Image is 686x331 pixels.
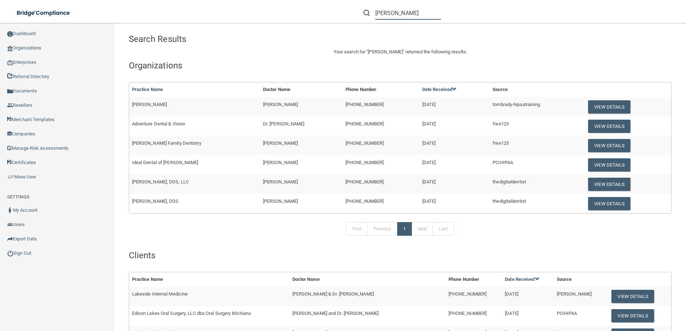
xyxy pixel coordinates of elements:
span: [PHONE_NUMBER] [346,140,384,146]
span: [PHONE_NUMBER] [346,198,384,204]
img: ic-search.3b580494.png [363,10,370,16]
th: Source [554,272,606,287]
input: Search [375,6,441,20]
span: [PERSON_NAME] [263,198,298,204]
iframe: Drift Widget Chat Controller [562,280,677,309]
img: ic_dashboard_dark.d01f4a41.png [7,31,13,37]
span: [DATE] [505,291,518,297]
img: icon-users.e205127d.png [7,222,13,227]
th: Phone Number [446,272,502,287]
span: [PERSON_NAME] [368,49,403,54]
span: [PHONE_NUMBER] [346,102,384,107]
h4: Search Results [129,34,349,44]
a: Date Received [505,277,539,282]
span: [DATE] [422,160,436,165]
span: [DATE] [422,121,436,126]
span: [DATE] [422,140,436,146]
span: [PERSON_NAME] [263,160,298,165]
button: View Details [588,139,630,152]
span: free123 [493,140,509,146]
span: PCIHIPAA [493,160,513,165]
a: Last [433,222,454,236]
img: icon-documents.8dae5593.png [7,88,13,94]
span: Ideal Dental of [PERSON_NAME] [132,160,198,165]
a: First [346,222,368,236]
span: [PERSON_NAME], DDS [132,198,179,204]
p: Your search for " " returned the following results: [129,48,672,56]
button: View Details [588,100,630,114]
h4: Organizations [129,61,672,70]
span: [DATE] [422,102,436,107]
h4: Clients [129,251,672,260]
th: Doctor Name [260,82,343,97]
img: organization-icon.f8decf85.png [7,45,13,51]
span: [PERSON_NAME] [263,102,298,107]
span: [PERSON_NAME] Family Dentistry [132,140,201,146]
span: free123 [493,121,509,126]
span: Dr. [PERSON_NAME] [263,121,305,126]
img: ic_power_dark.7ecde6b1.png [7,250,14,256]
span: [PERSON_NAME] and Dr. [PERSON_NAME] [292,311,379,316]
span: PCIHIPAA [557,311,577,316]
label: SETTINGS [7,193,29,201]
span: Edison Lakes Oral Surgery, LLC dba Oral Surgery Michiana [132,311,251,316]
a: Date Received [422,87,457,92]
button: View Details [588,120,630,133]
img: briefcase.64adab9b.png [7,173,14,181]
span: [DATE] [422,198,436,204]
a: 1 [397,222,412,236]
button: View Details [611,309,654,322]
span: [PHONE_NUMBER] [448,291,487,297]
span: [PHONE_NUMBER] [346,121,384,126]
button: View Details [588,197,630,210]
span: [PERSON_NAME] [263,140,298,146]
span: tombrady-hipaatraining [493,102,540,107]
span: [PHONE_NUMBER] [346,179,384,184]
span: [PERSON_NAME] [132,102,167,107]
img: ic_user_dark.df1a06c3.png [7,207,13,213]
span: [DATE] [422,179,436,184]
th: Source [490,82,583,97]
th: Doctor Name [290,272,446,287]
span: [PERSON_NAME], DDS, LLC [132,179,189,184]
a: Previous [367,222,398,236]
th: Phone Number [343,82,419,97]
span: thedigitaldentist [493,198,526,204]
img: enterprise.0d942306.png [7,60,13,65]
span: Adventure Dental & Vision [132,121,185,126]
button: View Details [588,158,630,172]
span: [DATE] [505,311,518,316]
img: ic_reseller.de258add.png [7,102,13,108]
button: View Details [588,178,630,191]
span: [PHONE_NUMBER] [346,160,384,165]
a: Practice Name [132,87,163,92]
a: Next [412,222,433,236]
span: thedigitaldentist [493,179,526,184]
img: bridge_compliance_login_screen.278c3ca4.svg [11,6,77,20]
th: Practice Name [129,272,290,287]
span: [PERSON_NAME] [557,291,592,297]
span: [PERSON_NAME] & Dr. [PERSON_NAME] [292,291,374,297]
span: [PHONE_NUMBER] [448,311,487,316]
span: [PERSON_NAME] [263,179,298,184]
span: Lakeside Internal Medicine [132,291,188,297]
img: icon-export.b9366987.png [7,236,13,242]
